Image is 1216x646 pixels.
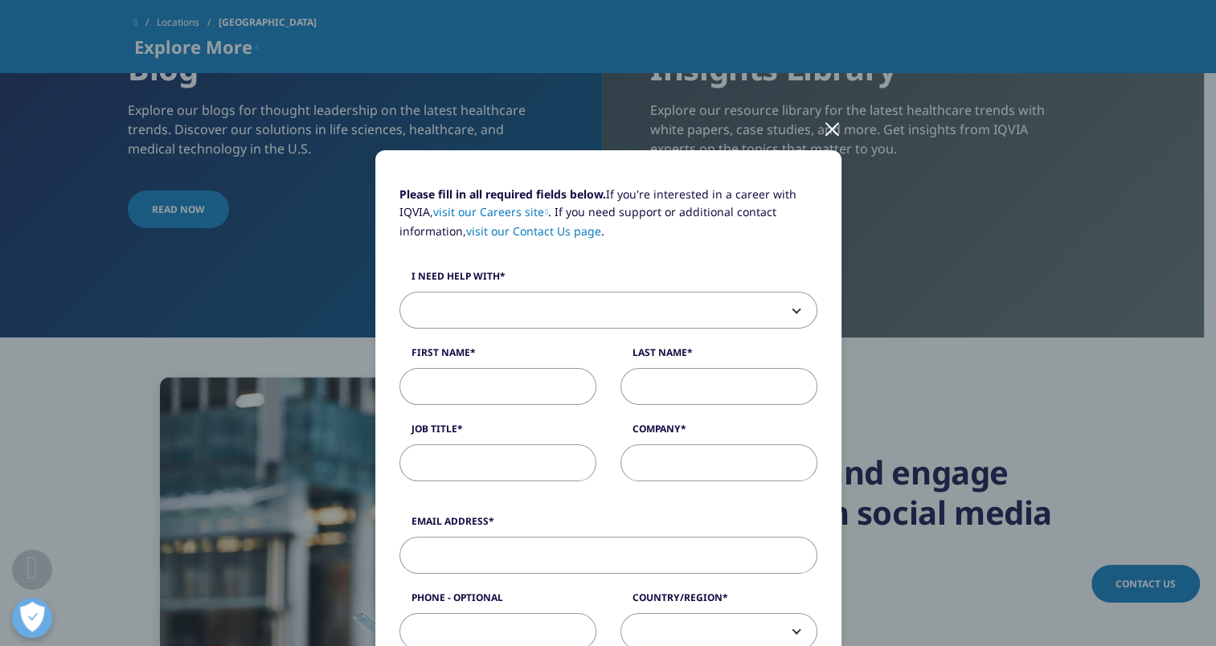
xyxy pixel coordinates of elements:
label: Job Title [399,422,596,444]
a: visit our Careers site [433,204,549,219]
label: Last Name [620,345,817,368]
label: I need help with [399,269,817,292]
p: If you're interested in a career with IQVIA, . If you need support or additional contact informat... [399,186,817,252]
label: Email Address [399,514,817,537]
label: Phone - Optional [399,591,596,613]
a: visit our Contact Us page [466,223,601,239]
strong: Please fill in all required fields below. [399,186,606,202]
label: Company [620,422,817,444]
label: First Name [399,345,596,368]
button: Open Preferences [12,598,52,638]
label: Country/Region [620,591,817,613]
